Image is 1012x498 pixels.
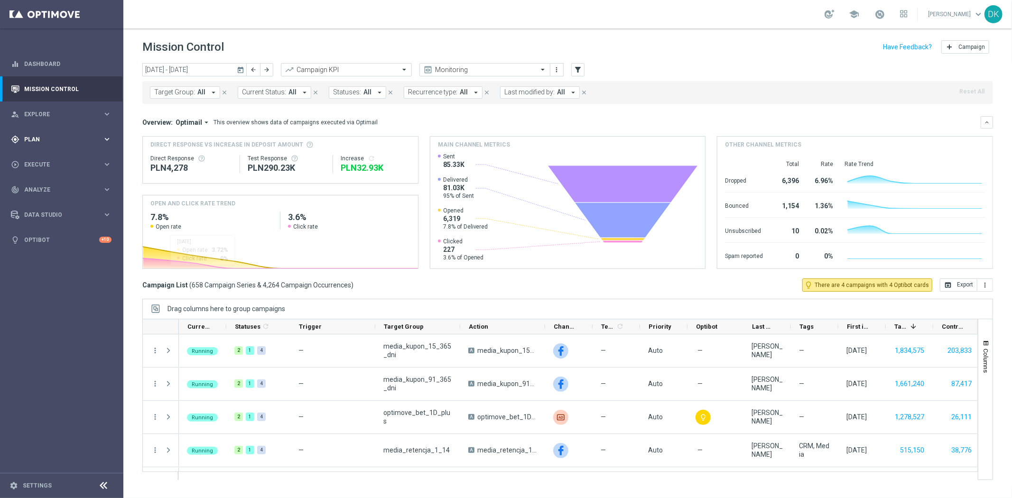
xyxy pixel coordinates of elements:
[189,281,192,289] span: (
[438,140,511,149] h4: Main channel metrics
[601,379,606,388] span: —
[958,44,985,50] span: Campaign
[143,434,179,467] div: Press SPACE to select this row.
[946,43,953,51] i: add
[443,223,488,231] span: 7.8% of Delivered
[580,87,588,98] button: close
[648,413,663,421] span: Auto
[950,411,973,423] button: 26,111
[11,135,102,144] div: Plan
[10,186,112,194] div: track_changes Analyze keyboard_arrow_right
[774,222,799,238] div: 10
[810,172,833,187] div: 6.96%
[221,89,228,96] i: close
[386,87,395,98] button: close
[500,86,580,99] button: Last modified by: All arrow_drop_down
[257,346,266,355] div: 4
[250,66,257,73] i: arrow_back
[553,410,568,425] div: Criteo
[150,155,232,162] div: Direct Response
[10,136,112,143] button: gps_fixed Plan keyboard_arrow_right
[192,381,213,387] span: Running
[150,162,232,174] div: PLN4,278
[150,199,235,208] h4: OPEN AND CLICK RATE TREND
[329,86,386,99] button: Statuses: All arrow_drop_down
[246,379,254,388] div: 1
[151,346,159,355] button: more_vert
[11,185,102,194] div: Analyze
[24,212,102,218] span: Data Studio
[11,60,19,68] i: equalizer
[804,281,813,289] i: lightbulb_outline
[293,223,318,231] span: Click rate
[984,119,990,126] i: keyboard_arrow_down
[150,140,303,149] span: Direct Response VS Increase In Deposit Amount
[574,65,582,74] i: filter_alt
[649,323,671,330] span: Priority
[247,63,260,76] button: arrow_back
[242,88,286,96] span: Current Status:
[774,160,799,168] div: Total
[477,379,537,388] span: media_kupon_91_365_dni
[341,162,410,174] div: PLN32,928
[648,380,663,387] span: Auto
[151,379,159,388] button: more_vert
[799,413,804,421] span: —
[557,88,565,96] span: All
[167,305,285,313] span: Drag columns here to group campaigns
[982,349,990,373] span: Columns
[11,160,102,169] div: Execute
[234,379,243,388] div: 2
[368,155,375,162] button: refresh
[11,227,111,252] div: Optibot
[10,236,112,244] div: lightbulb Optibot +10
[404,86,483,99] button: Recurrence type: All arrow_drop_down
[443,153,464,160] span: Sent
[24,162,102,167] span: Execute
[11,211,102,219] div: Data Studio
[553,343,568,359] img: Facebook Custom Audience
[553,66,561,74] i: more_vert
[725,248,763,263] div: Spam reported
[10,211,112,219] button: Data Studio keyboard_arrow_right
[156,223,181,231] span: Open rate
[10,161,112,168] div: play_circle_outline Execute keyboard_arrow_right
[504,88,555,96] span: Last modified by:
[552,64,562,75] button: more_vert
[443,238,484,245] span: Clicked
[387,89,394,96] i: close
[11,160,19,169] i: play_circle_outline
[298,413,304,421] span: —
[799,442,830,459] span: CRM, Media
[102,210,111,219] i: keyboard_arrow_right
[11,51,111,76] div: Dashboard
[351,281,353,289] span: )
[179,334,981,368] div: Press SPACE to select this row.
[11,76,111,101] div: Mission Control
[176,118,202,127] span: Optimail
[601,346,606,355] span: —
[187,323,210,330] span: Current Status
[11,236,19,244] i: lightbulb
[899,444,925,456] button: 515,150
[443,214,488,223] span: 6,319
[846,446,867,454] div: 13 Oct 2025, Monday
[154,88,195,96] span: Target Group:
[262,323,269,330] i: refresh
[554,323,576,330] span: Channel
[263,66,270,73] i: arrow_forward
[298,380,304,387] span: —
[799,346,804,355] span: —
[257,413,266,421] div: 4
[941,40,989,54] button: add Campaign
[894,323,907,330] span: Targeted Customers
[150,212,272,223] h2: 7.8%
[443,245,484,254] span: 227
[469,323,488,330] span: Action
[179,434,981,467] div: Press SPACE to select this row.
[725,197,763,212] div: Bounced
[569,88,577,97] i: arrow_drop_down
[383,446,450,454] span: media_retencja_1_14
